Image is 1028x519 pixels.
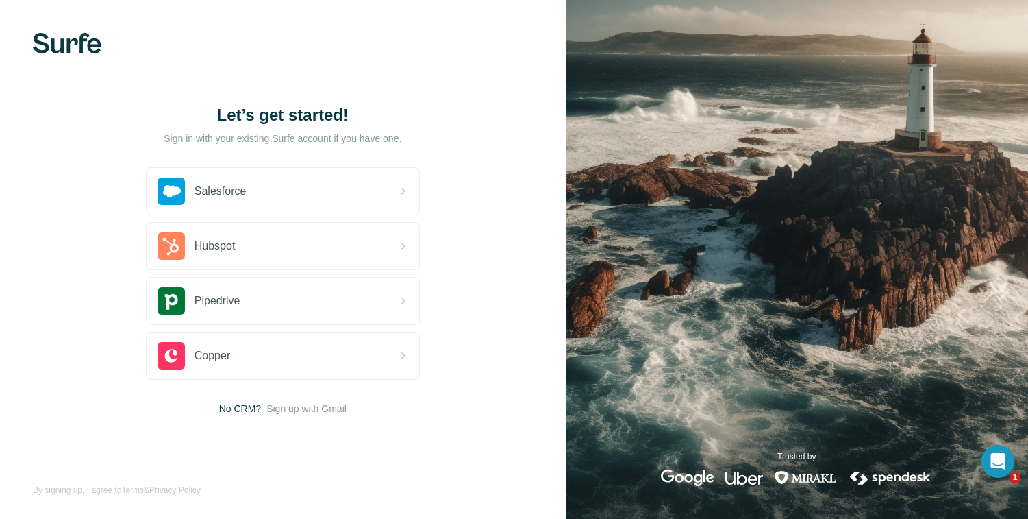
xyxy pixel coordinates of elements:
[195,183,247,200] span: Salesforce
[164,132,401,145] p: Sign in with your existing Surfe account if you have one.
[661,470,714,486] img: google's logo
[121,485,144,495] a: Terms
[195,293,240,309] span: Pipedrive
[774,470,837,486] img: mirakl's logo
[981,445,1014,478] div: Open Intercom Messenger
[158,232,185,260] img: hubspot's logo
[725,470,763,486] img: uber's logo
[146,104,420,126] h1: Let’s get started!
[33,33,101,53] img: Surfe's logo
[33,484,201,496] span: By signing up, I agree to &
[848,470,933,486] img: spendesk's logo
[981,472,1014,505] iframe: Intercom live chat
[158,342,185,370] img: copper's logo
[195,238,236,254] span: Hubspot
[158,287,185,315] img: pipedrive's logo
[1010,472,1020,483] span: 1
[158,178,185,205] img: salesforce's logo
[219,402,261,415] span: No CRM?
[777,450,816,463] p: Trusted by
[266,402,347,415] button: Sign up with Gmail
[195,348,230,364] span: Copper
[149,485,201,495] a: Privacy Policy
